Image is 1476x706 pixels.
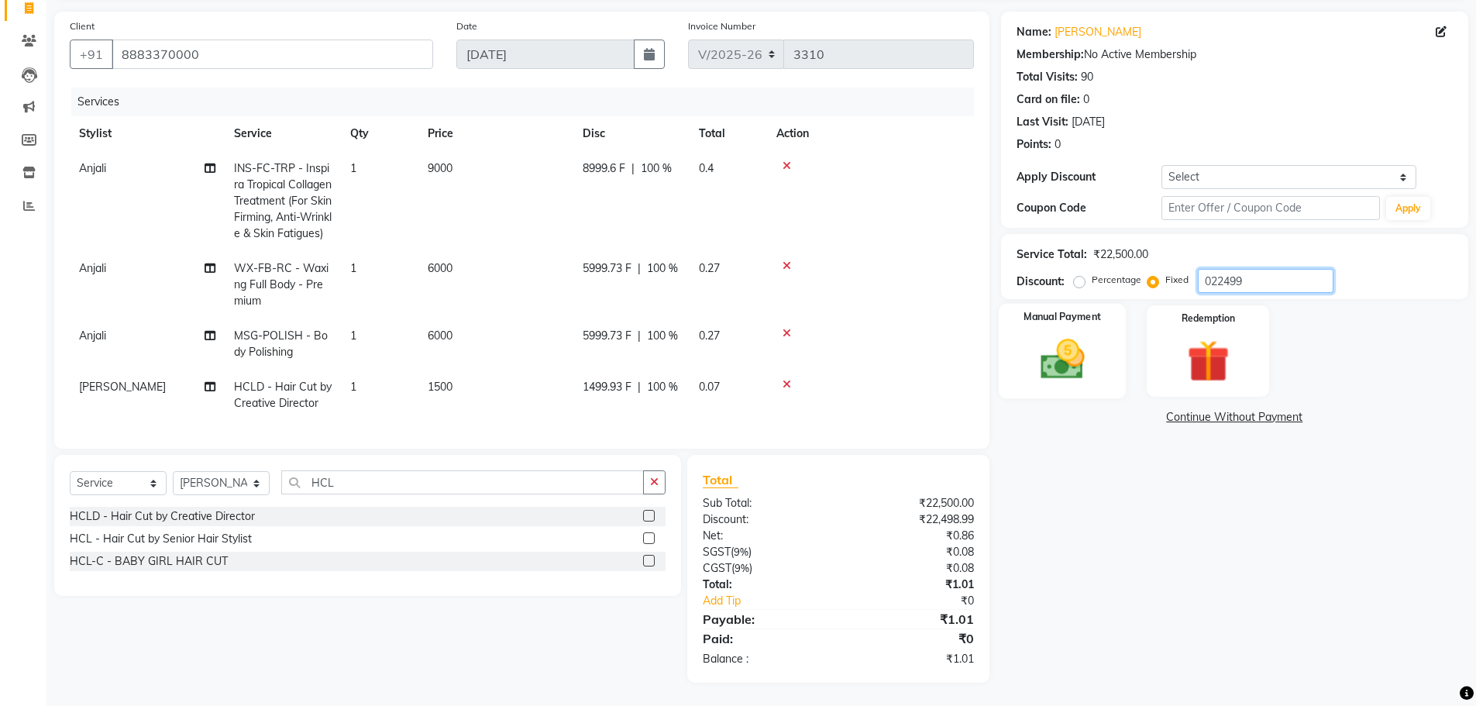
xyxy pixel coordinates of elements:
span: 6000 [428,261,452,275]
div: HCL-C - BABY GIRL HAIR CUT [70,553,228,570]
div: ₹22,500.00 [1093,246,1148,263]
div: No Active Membership [1017,46,1453,63]
div: HCLD - Hair Cut by Creative Director [70,508,255,525]
span: SGST [703,545,731,559]
div: Name: [1017,24,1051,40]
span: Total [703,472,738,488]
span: 5999.73 F [583,328,631,344]
label: Manual Payment [1024,310,1101,325]
div: ₹1.01 [838,651,986,667]
a: Add Tip [691,593,862,609]
label: Fixed [1165,273,1189,287]
div: ₹22,500.00 [838,495,986,511]
span: INS-FC-TRP - Inspira Tropical Collagen Treatment (For Skin Firming, Anti-Wrinkle & Skin Fatigues) [234,161,332,240]
div: Apply Discount [1017,169,1162,185]
label: Percentage [1092,273,1141,287]
span: Anjali [79,261,106,275]
span: 1500 [428,380,452,394]
div: ( ) [691,544,838,560]
div: ₹1.01 [838,577,986,593]
div: ₹0.08 [838,560,986,577]
th: Qty [341,116,418,151]
span: Anjali [79,329,106,343]
span: 5999.73 F [583,260,631,277]
span: 100 % [647,328,678,344]
label: Invoice Number [688,19,755,33]
span: 1 [350,261,356,275]
th: Total [690,116,767,151]
span: [PERSON_NAME] [79,380,166,394]
label: Client [70,19,95,33]
div: HCL - Hair Cut by Senior Hair Stylist [70,531,252,547]
span: 0.07 [699,380,720,394]
input: Search by Name/Mobile/Email/Code [112,40,433,69]
th: Stylist [70,116,225,151]
img: _gift.svg [1174,335,1243,387]
span: 100 % [641,160,672,177]
span: | [631,160,635,177]
span: 100 % [647,379,678,395]
th: Action [767,116,974,151]
div: ( ) [691,560,838,577]
div: 90 [1081,69,1093,85]
span: 0.27 [699,329,720,343]
span: 0.4 [699,161,714,175]
span: 1 [350,161,356,175]
div: Service Total: [1017,246,1087,263]
div: Payable: [691,610,838,629]
span: MSG-POLISH - Body Polishing [234,329,328,359]
div: Points: [1017,136,1051,153]
div: Membership: [1017,46,1084,63]
th: Service [225,116,341,151]
div: Services [71,88,986,116]
span: CGST [703,561,731,575]
div: 0 [1055,136,1061,153]
div: [DATE] [1072,114,1105,130]
span: 100 % [647,260,678,277]
input: Search or Scan [281,470,644,494]
div: Last Visit: [1017,114,1068,130]
div: Sub Total: [691,495,838,511]
span: 9000 [428,161,452,175]
div: ₹0 [838,629,986,648]
button: +91 [70,40,113,69]
a: Continue Without Payment [1004,409,1465,425]
span: WX-FB-RC - Waxing Full Body - Premium [234,261,329,308]
div: Balance : [691,651,838,667]
span: 1 [350,380,356,394]
div: Total Visits: [1017,69,1078,85]
span: 8999.6 F [583,160,625,177]
div: ₹0.08 [838,544,986,560]
span: | [638,328,641,344]
span: | [638,260,641,277]
span: HCLD - Hair Cut by Creative Director [234,380,332,410]
div: ₹0.86 [838,528,986,544]
span: 9% [735,562,749,574]
button: Apply [1386,197,1430,220]
div: Discount: [691,511,838,528]
div: Net: [691,528,838,544]
div: Card on file: [1017,91,1080,108]
span: 9% [734,546,748,558]
img: _cash.svg [1027,334,1098,384]
span: Anjali [79,161,106,175]
div: Total: [691,577,838,593]
div: ₹1.01 [838,610,986,629]
th: Disc [573,116,690,151]
span: 1499.93 F [583,379,631,395]
div: 0 [1083,91,1089,108]
div: ₹0 [863,593,986,609]
label: Date [456,19,477,33]
a: [PERSON_NAME] [1055,24,1141,40]
div: Paid: [691,629,838,648]
div: Discount: [1017,274,1065,290]
span: 1 [350,329,356,343]
div: ₹22,498.99 [838,511,986,528]
input: Enter Offer / Coupon Code [1161,196,1380,220]
span: 6000 [428,329,452,343]
label: Redemption [1182,312,1235,325]
th: Price [418,116,573,151]
span: | [638,379,641,395]
span: 0.27 [699,261,720,275]
div: Coupon Code [1017,200,1162,216]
